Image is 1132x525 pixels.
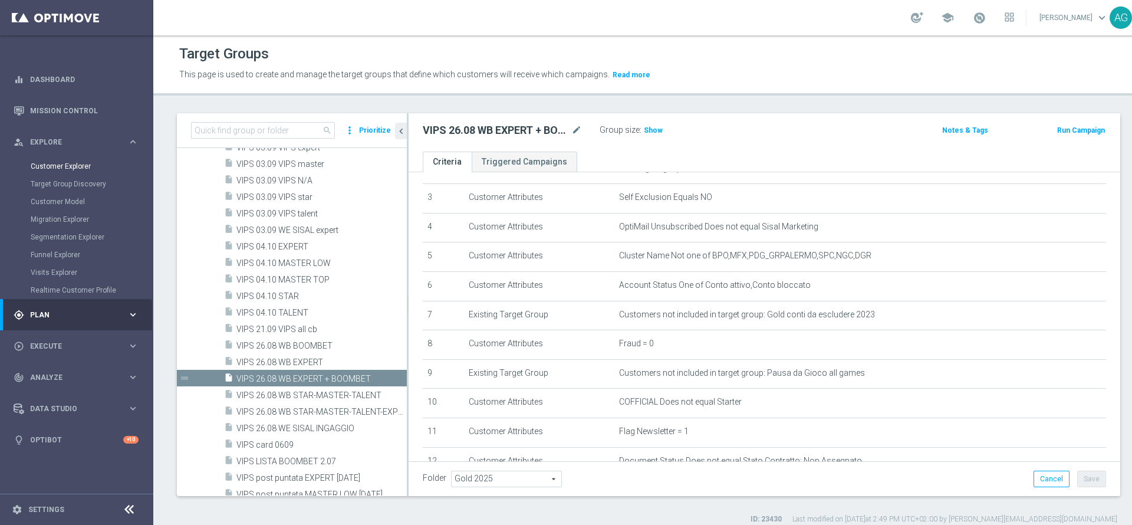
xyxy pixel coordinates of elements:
span: VIPS 03.09 VIPS star [236,192,407,202]
div: AG [1110,6,1132,29]
span: Flag Newsletter = 1 [619,426,689,437]
a: Realtime Customer Profile [31,286,123,295]
a: [PERSON_NAME]keyboard_arrow_down [1038,9,1110,27]
div: Analyze [14,372,127,383]
button: Data Studio keyboard_arrow_right [13,404,139,414]
span: VIPS 04.10 STAR [236,291,407,301]
td: 11 [423,418,464,447]
td: 7 [423,301,464,330]
i: insert_drive_file [224,307,233,320]
button: lightbulb Optibot +10 [13,435,139,445]
span: Show [644,126,663,134]
span: keyboard_arrow_down [1095,11,1108,24]
i: insert_drive_file [224,191,233,205]
button: play_circle_outline Execute keyboard_arrow_right [13,342,139,351]
i: insert_drive_file [224,290,233,304]
span: VIPS 26.08 WB BOOMBET [236,341,407,351]
button: chevron_left [395,123,407,139]
span: Customers not included in target group: Gold conti da escludere 2023 [619,310,875,320]
span: VIPS 04.10 MASTER LOW [236,258,407,268]
button: equalizer Dashboard [13,75,139,84]
a: Criteria [423,152,472,172]
i: settings [12,504,22,515]
i: insert_drive_file [224,224,233,238]
td: 10 [423,389,464,418]
a: Triggered Campaigns [472,152,577,172]
button: person_search Explore keyboard_arrow_right [13,137,139,147]
label: : [640,125,641,135]
button: gps_fixed Plan keyboard_arrow_right [13,310,139,320]
td: Customer Attributes [464,184,614,214]
i: insert_drive_file [224,488,233,502]
div: Customer Model [31,193,152,211]
div: Customer Explorer [31,157,152,175]
div: +10 [123,436,139,444]
i: play_circle_outline [14,341,24,352]
button: Mission Control [13,106,139,116]
span: Execute [30,343,127,350]
td: Existing Target Group [464,359,614,389]
span: Fraud = 0 [619,339,654,349]
label: Folder [423,473,446,483]
i: lightbulb [14,435,24,445]
span: OptiMail Unsubscribed Does not equal Sisal Marketing [619,222,818,232]
span: VIPS 03.09 VIPS N/A [236,176,407,186]
h2: VIPS 26.08 WB EXPERT + BOOMBET [423,123,569,137]
span: Cluster Name Not one of BPO,MFX,PDG_GRPALERMO,SPC,NGC,DGR [619,251,871,261]
div: Migration Explorer [31,211,152,228]
a: Customer Explorer [31,162,123,171]
td: Customer Attributes [464,447,614,477]
i: person_search [14,137,24,147]
a: Mission Control [30,95,139,126]
a: Migration Explorer [31,215,123,224]
i: insert_drive_file [224,323,233,337]
span: VIPS 04.10 MASTER TOP [236,275,407,285]
span: Document Status Does not equal Stato Contratto: Non Assegnato [619,456,862,466]
td: Customer Attributes [464,418,614,447]
span: Data Studio [30,405,127,412]
button: Save [1077,471,1106,487]
h1: Target Groups [179,45,269,63]
i: keyboard_arrow_right [127,372,139,383]
label: Group size [600,125,640,135]
a: Segmentation Explorer [31,232,123,242]
i: keyboard_arrow_right [127,136,139,147]
td: Customer Attributes [464,389,614,418]
span: VIPS 26.08 WB STAR-MASTER-TALENT [236,391,407,401]
span: Customers not included in target group: Pausa da Gioco all games [619,368,865,378]
td: 12 [423,447,464,477]
td: 8 [423,330,464,360]
span: COFFICIAL Does not equal Starter [619,397,742,407]
span: VIPS 03.09 VIPS master [236,159,407,169]
span: VIPS post puntata EXPERT 7-10-25 [236,473,407,483]
label: Last modified on [DATE] at 2:49 PM UTC+02:00 by [PERSON_NAME][EMAIL_ADDRESS][DOMAIN_NAME] [792,514,1117,524]
span: search [323,126,332,135]
button: track_changes Analyze keyboard_arrow_right [13,373,139,382]
i: insert_drive_file [224,406,233,419]
span: VIPS 03.09 VIPS talent [236,209,407,219]
button: Cancel [1034,471,1070,487]
i: insert_drive_file [224,241,233,254]
button: Prioritize [357,123,393,139]
span: VIPS post puntata MASTER LOW 7-10-25 [236,490,407,500]
i: insert_drive_file [224,439,233,452]
i: chevron_left [396,126,407,137]
i: insert_drive_file [224,274,233,287]
td: Customer Attributes [464,330,614,360]
span: VIPS 26.08 WB EXPERT [236,357,407,367]
td: Customer Attributes [464,213,614,242]
span: VIPS 26.08 WB EXPERT &#x2B; BOOMBET [236,374,407,384]
div: Segmentation Explorer [31,228,152,246]
td: Customer Attributes [464,242,614,272]
i: insert_drive_file [224,142,233,155]
i: keyboard_arrow_right [127,403,139,414]
i: insert_drive_file [224,389,233,403]
span: Analyze [30,374,127,381]
span: Account Status One of Conto attivo,Conto bloccato [619,280,811,290]
i: gps_fixed [14,310,24,320]
div: Dashboard [14,64,139,95]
